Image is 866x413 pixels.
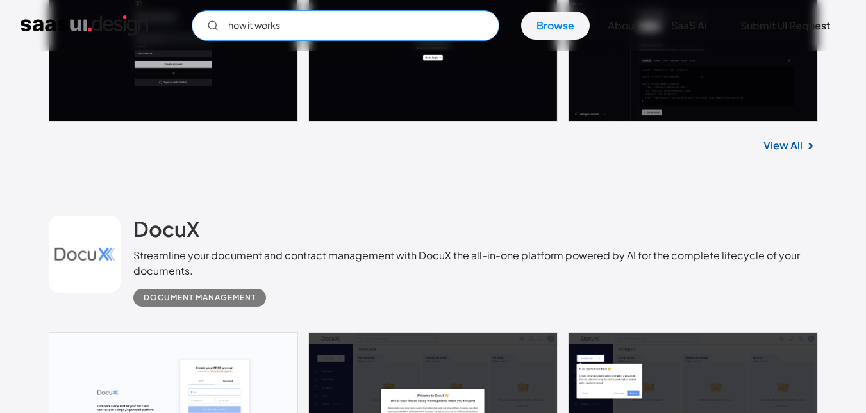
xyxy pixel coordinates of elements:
[656,12,722,40] a: SaaS Ai
[21,15,148,36] a: home
[763,138,803,153] a: View All
[144,290,256,305] div: Document Management
[521,12,590,40] a: Browse
[133,216,199,248] a: DocuX
[592,12,653,40] a: About
[192,10,499,41] input: Search UI designs you're looking for...
[133,248,817,279] div: Streamline your document and contract management with DocuX the all-in-one platform powered by AI...
[192,10,499,41] form: Email Form
[133,216,199,241] h2: DocuX
[725,12,845,40] a: Submit UI Request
